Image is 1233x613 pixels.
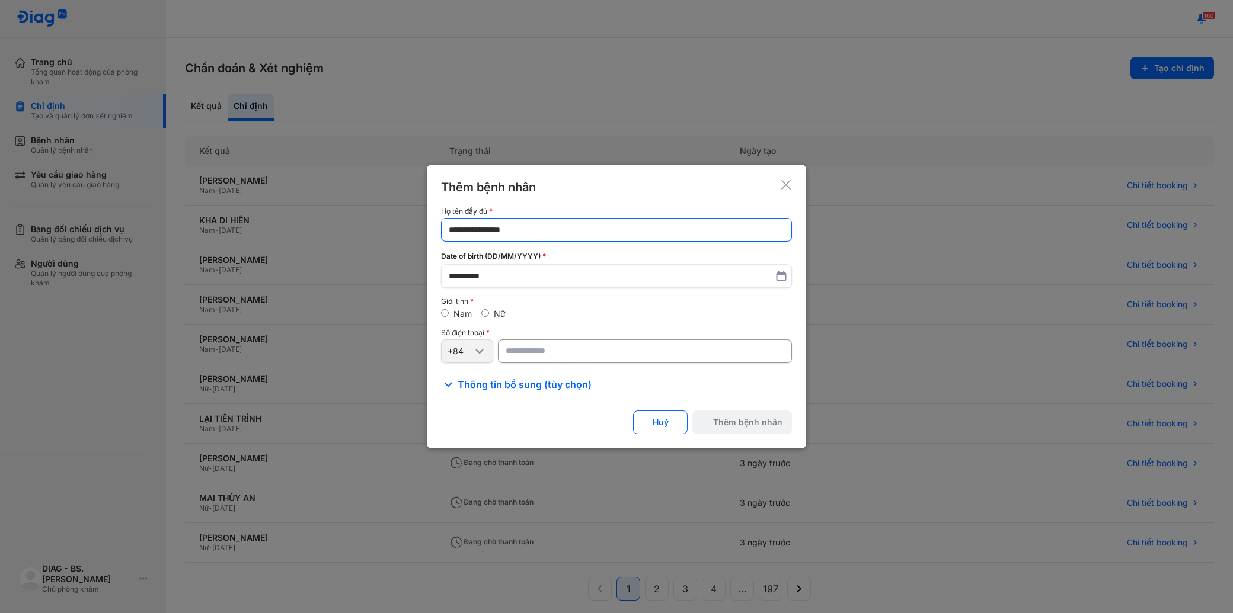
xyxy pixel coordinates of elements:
[448,346,472,357] div: +84
[441,329,792,337] div: Số điện thoại
[441,297,792,306] div: Giới tính
[494,309,506,319] label: Nữ
[633,410,688,434] button: Huỷ
[441,251,792,262] div: Date of birth (DD/MM/YYYY)
[453,309,472,319] label: Nam
[692,410,792,434] button: Thêm bệnh nhân
[441,179,536,195] div: Thêm bệnh nhân
[441,207,792,216] div: Họ tên đầy đủ
[458,377,592,391] span: Thông tin bổ sung (tùy chọn)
